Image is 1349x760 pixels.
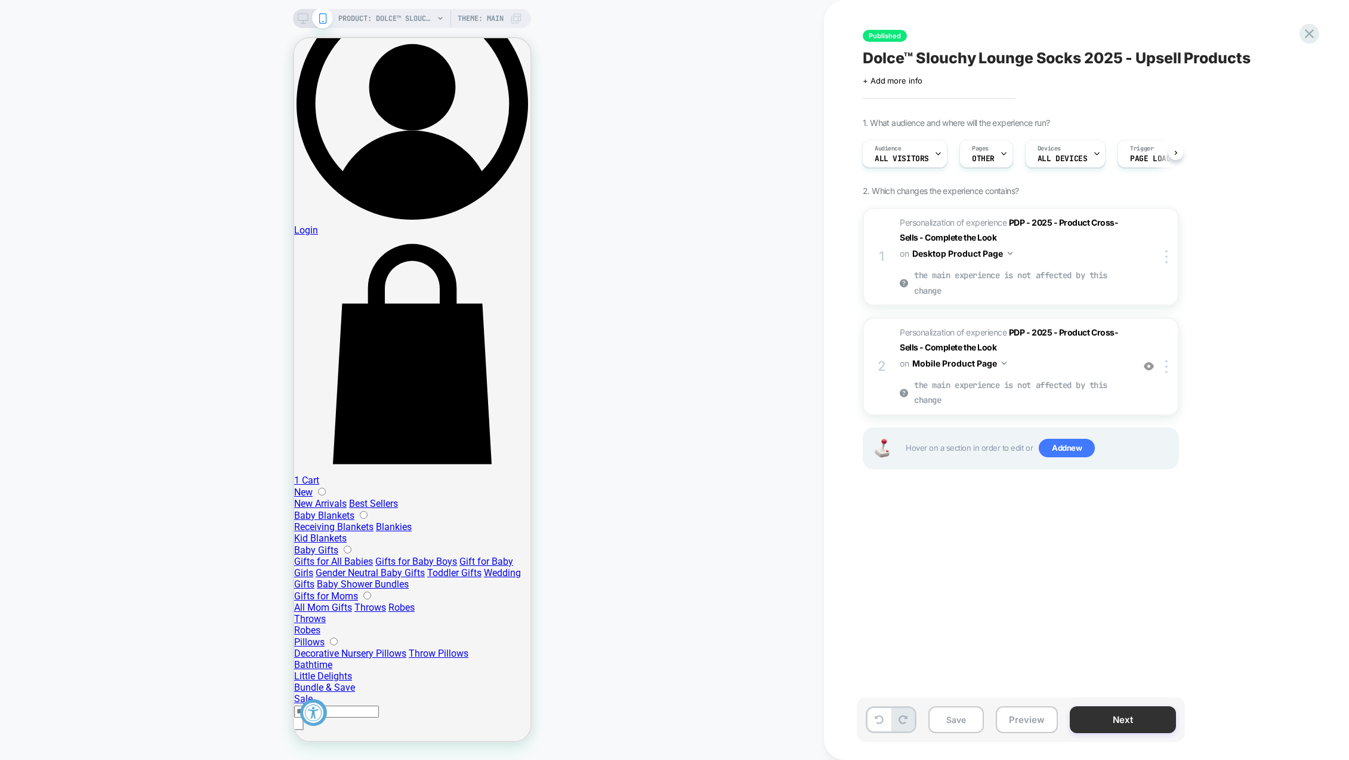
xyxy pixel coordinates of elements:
span: Personalization of experience [900,217,1118,242]
p: the main experience is not affected by this change [900,378,1127,408]
span: 2. Which changes the experience contains? [863,186,1018,196]
strong: PDP - 2025 - Product Cross-Sells - Complete the Look [900,217,1118,242]
span: Dolce™ Slouchy Lounge Socks 2025 - Upsell Products [863,49,1251,67]
span: Cart [8,436,25,448]
span: Page Load [1130,155,1171,163]
span: on [900,356,909,371]
span: Devices [1038,144,1061,153]
span: Pages [972,144,989,153]
a: Gifts for Baby Boys [81,518,163,529]
a: Toddler Gifts [133,529,187,540]
span: + Add more info [863,76,922,85]
a: Baby Shower Bundles [23,540,115,552]
button: Preview [996,706,1058,733]
strong: PDP - 2025 - Product Cross-Sells - Complete the Look [900,327,1118,352]
img: close [1165,250,1168,263]
span: ALL DEVICES [1038,155,1087,163]
span: 1. What audience and where will the experience run? [863,118,1049,128]
button: Accessibility Widget, click to open [6,661,33,688]
span: Personalization of experience [900,327,1118,352]
span: Add new [1039,439,1095,458]
span: All Visitors [875,155,929,163]
span: Theme: MAIN [458,9,504,28]
span: Hover on a section in order to edit or [906,439,1172,458]
div: 1 [876,245,888,269]
img: close [1165,360,1168,373]
img: down arrow [1002,362,1007,365]
button: Mobile Product Page [912,355,1007,372]
a: Throw Pillows [115,610,174,621]
span: OTHER [972,155,995,163]
span: PRODUCT: Dolce™ Slouchy Lounge Socks [338,9,434,28]
button: Save [928,706,984,733]
a: Gender Neutral Baby Gifts [21,529,131,540]
span: Published [863,30,907,42]
a: Blankies [82,483,118,494]
a: Best Sellers [55,460,104,471]
button: Next [1070,706,1176,733]
span: on [900,246,909,261]
img: Joystick [870,439,894,457]
p: the main experience is not affected by this change [900,268,1127,298]
div: 2 [876,355,888,379]
span: Audience [875,144,902,153]
a: Robes [94,564,121,575]
a: Throws [60,564,92,575]
span: Trigger [1130,144,1153,153]
img: crossed eye [1144,361,1154,371]
button: Desktop Product Page [912,245,1012,262]
img: down arrow [1008,252,1012,255]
